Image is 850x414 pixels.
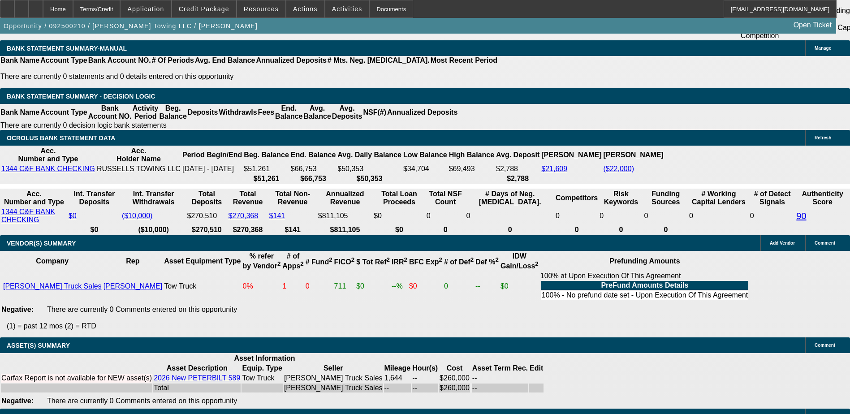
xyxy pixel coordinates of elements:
button: Application [121,0,171,17]
th: Period Begin/End [182,147,242,164]
b: Asset Description [167,364,228,372]
th: $811,105 [318,225,372,234]
b: Def % [475,258,499,266]
th: ($10,000) [121,225,186,234]
td: 1,644 [384,374,411,383]
th: $270,510 [186,225,227,234]
th: Int. Transfer Deposits [68,190,121,207]
th: Total Loan Proceeds [373,190,425,207]
div: Total [154,384,240,392]
a: ($22,000) [603,165,634,172]
b: # Fund [306,258,332,266]
sup: 2 [470,256,474,263]
th: Asset Term Recommendation [472,364,528,373]
a: 90 [796,211,806,221]
th: $141 [269,225,317,234]
th: Beg. Balance [159,104,187,121]
td: 0 [444,272,474,301]
th: Edit [529,364,544,373]
th: Withdrawls [218,104,257,121]
th: $51,261 [243,174,289,183]
td: 0 [305,272,333,301]
a: $141 [269,212,285,220]
b: IDW Gain/Loss [501,252,539,270]
th: Account Type [40,104,88,121]
td: -- [472,374,528,383]
div: $811,105 [318,212,372,220]
th: Total Deposits [186,190,227,207]
th: Most Recent Period [430,56,498,65]
span: Comment [815,343,835,348]
td: $0 [409,272,443,301]
p: (1) = past 12 mos (2) = RTD [7,322,850,330]
sup: 2 [351,256,354,263]
th: # of Detect Signals [750,190,795,207]
td: $50,353 [337,164,402,173]
td: [DATE] - [DATE] [182,164,242,173]
th: End. Balance [275,104,303,121]
span: Manage [815,46,831,51]
th: [PERSON_NAME] [603,147,664,164]
td: $0 [356,272,390,301]
span: BANK STATEMENT SUMMARY-MANUAL [7,45,127,52]
th: $0 [68,225,121,234]
td: RUSSELLS TOWING LLC [96,164,181,173]
td: $2,788 [496,164,540,173]
th: Avg. Deposit [496,147,540,164]
th: Deposits [187,104,219,121]
td: -- [412,384,438,392]
sup: 2 [300,260,303,267]
button: Actions [286,0,324,17]
sup: 2 [496,256,499,263]
b: Prefunding Amounts [609,257,680,265]
td: --% [391,272,408,301]
td: $69,493 [449,164,495,173]
a: 1344 C&F BANK CHECKING [1,165,95,172]
b: % refer by Vendor [243,252,281,270]
td: $260,000 [439,384,470,392]
td: -- [472,384,528,392]
b: IRR [392,258,407,266]
td: -- [475,272,499,301]
th: Authenticity Score [796,190,849,207]
a: [PERSON_NAME] [104,282,163,290]
td: 0 [555,207,598,224]
td: [PERSON_NAME] Truck Sales [284,384,383,392]
b: BFC Exp [409,258,442,266]
th: End. Balance [290,147,336,164]
a: $0 [69,212,77,220]
b: Company [36,257,69,265]
td: $0 [373,207,425,224]
td: $270,510 [186,207,227,224]
a: $270,368 [228,212,258,220]
th: Account Type [40,56,88,65]
th: Fees [258,104,275,121]
th: $0 [373,225,425,234]
th: # Mts. Neg. [MEDICAL_DATA]. [327,56,430,65]
span: Activities [332,5,362,13]
span: Credit Package [179,5,229,13]
button: Activities [325,0,369,17]
th: Total Revenue [228,190,268,207]
td: $260,000 [439,374,470,383]
th: $66,753 [290,174,336,183]
th: Bank Account NO. [88,104,132,121]
th: Low Balance [403,147,448,164]
span: Actions [293,5,318,13]
a: 2026 New PETERBILT 589 [154,374,240,382]
td: 0% [242,272,281,301]
th: Acc. Number and Type [1,190,67,207]
td: $34,704 [403,164,448,173]
th: NSF(#) [362,104,387,121]
td: 0 [750,207,795,224]
button: Resources [237,0,285,17]
b: Cost [447,364,463,372]
td: Tow Truck [164,272,241,301]
th: 0 [599,225,643,234]
th: # Days of Neg. [MEDICAL_DATA]. [466,190,554,207]
th: Beg. Balance [243,147,289,164]
b: # of Def [444,258,474,266]
div: Carfax Report is not available for NEW asset(s) [1,374,152,382]
td: $0 [500,272,539,301]
td: 0 [426,207,465,224]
